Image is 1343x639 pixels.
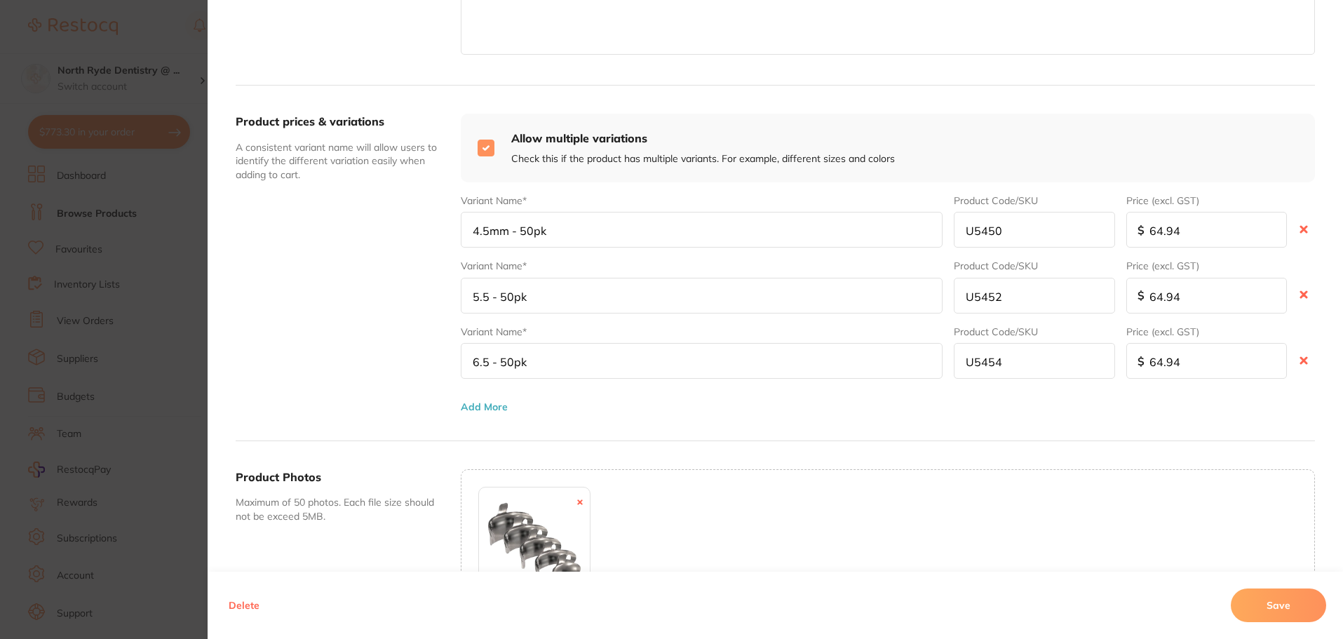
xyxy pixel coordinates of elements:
label: Price (excl. GST) [1126,326,1199,337]
label: Product Code/SKU [954,326,1038,337]
button: Save [1231,588,1326,622]
label: Product prices & variations [236,114,384,128]
label: Price (excl. GST) [1126,195,1199,206]
span: $ [1138,224,1145,236]
h4: Allow multiple variations [511,130,895,146]
p: Maximum of 50 photos. Each file size should not be exceed 5MB. [236,496,450,523]
button: Add More [461,401,508,412]
label: Price (excl. GST) [1126,260,1199,271]
span: $ [1138,289,1145,302]
p: A consistent variant name will allow users to identify the different variation easily when adding... [236,141,450,182]
label: Product Code/SKU [954,260,1038,271]
img: Supplier Photo [479,487,591,598]
label: Product Code/SKU [954,195,1038,206]
label: Variant Name* [461,195,527,206]
p: Check this if the product has multiple variants. For example, different sizes and colors [511,152,895,166]
label: Variant Name* [461,326,527,337]
label: Product Photos [236,470,321,484]
button: Delete [224,588,264,622]
label: Variant Name* [461,260,527,271]
span: $ [1138,355,1145,368]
